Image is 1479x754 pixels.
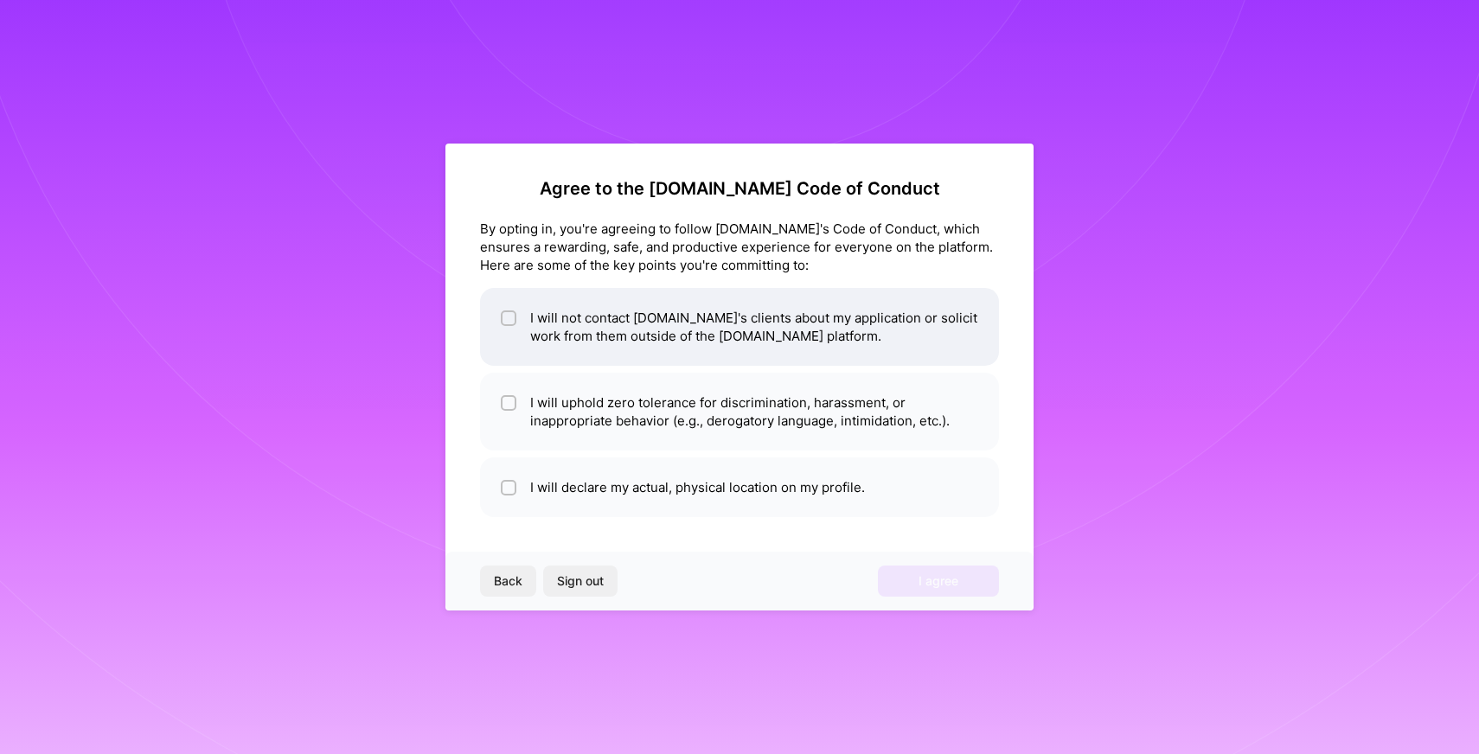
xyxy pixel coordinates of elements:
li: I will declare my actual, physical location on my profile. [480,457,999,517]
button: Back [480,565,536,597]
h2: Agree to the [DOMAIN_NAME] Code of Conduct [480,178,999,199]
div: By opting in, you're agreeing to follow [DOMAIN_NAME]'s Code of Conduct, which ensures a rewardin... [480,220,999,274]
span: Back [494,572,522,590]
button: Sign out [543,565,618,597]
span: Sign out [557,572,604,590]
li: I will not contact [DOMAIN_NAME]'s clients about my application or solicit work from them outside... [480,288,999,366]
li: I will uphold zero tolerance for discrimination, harassment, or inappropriate behavior (e.g., der... [480,373,999,450]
